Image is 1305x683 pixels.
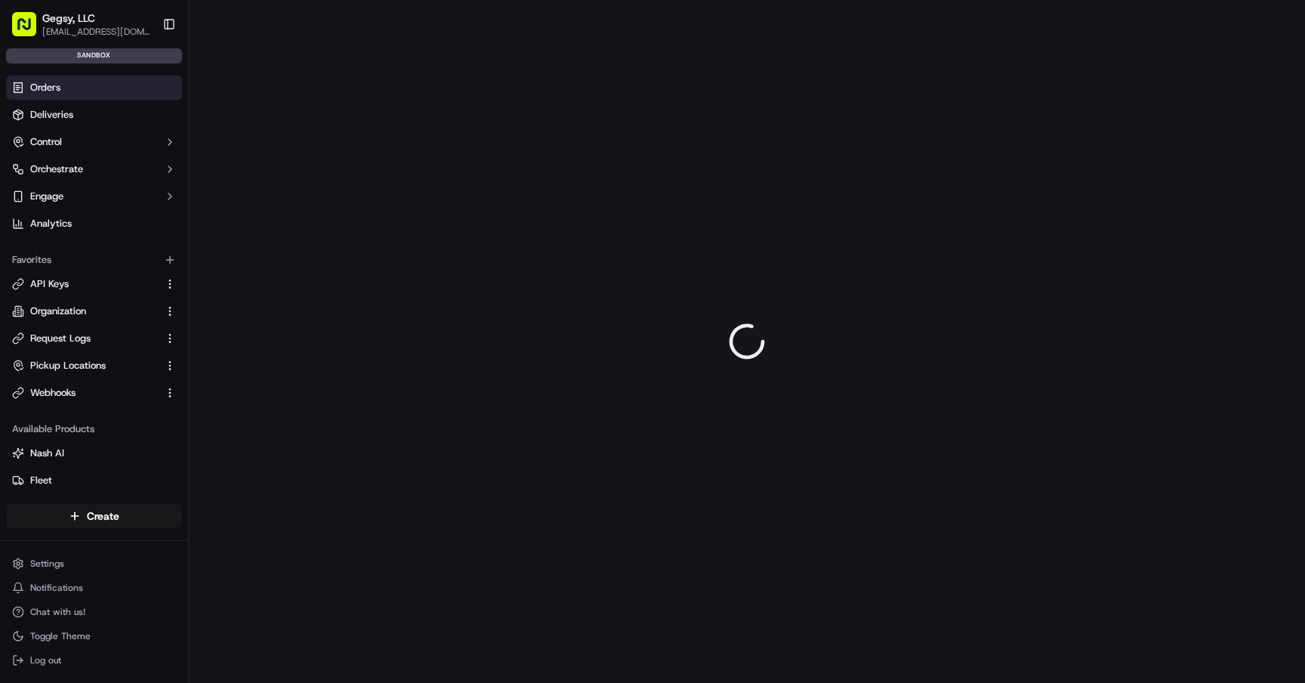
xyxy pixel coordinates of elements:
[6,212,182,236] a: Analytics
[30,332,91,345] span: Request Logs
[30,277,69,291] span: API Keys
[30,304,86,318] span: Organization
[6,157,182,181] button: Orchestrate
[6,130,182,154] button: Control
[42,11,95,26] button: Gegsy, LLC
[30,162,83,176] span: Orchestrate
[6,184,182,209] button: Engage
[30,217,72,230] span: Analytics
[12,304,158,318] a: Organization
[6,553,182,574] button: Settings
[6,626,182,647] button: Toggle Theme
[12,386,158,400] a: Webhooks
[6,299,182,323] button: Organization
[6,381,182,405] button: Webhooks
[12,332,158,345] a: Request Logs
[30,606,85,618] span: Chat with us!
[30,359,106,372] span: Pickup Locations
[12,359,158,372] a: Pickup Locations
[6,76,182,100] a: Orders
[30,386,76,400] span: Webhooks
[6,577,182,598] button: Notifications
[42,26,150,38] button: [EMAIL_ADDRESS][DOMAIN_NAME]
[12,277,158,291] a: API Keys
[6,468,182,493] button: Fleet
[6,601,182,623] button: Chat with us!
[30,135,62,149] span: Control
[6,272,182,296] button: API Keys
[6,103,182,127] a: Deliveries
[6,417,182,441] div: Available Products
[30,654,61,666] span: Log out
[30,447,64,460] span: Nash AI
[30,558,64,570] span: Settings
[6,248,182,272] div: Favorites
[6,650,182,671] button: Log out
[12,474,176,487] a: Fleet
[6,441,182,465] button: Nash AI
[6,48,182,63] div: sandbox
[30,582,83,594] span: Notifications
[6,354,182,378] button: Pickup Locations
[30,81,60,94] span: Orders
[12,447,176,460] a: Nash AI
[87,508,119,524] span: Create
[30,190,63,203] span: Engage
[6,6,156,42] button: Gegsy, LLC[EMAIL_ADDRESS][DOMAIN_NAME]
[30,630,91,642] span: Toggle Theme
[30,474,52,487] span: Fleet
[6,326,182,351] button: Request Logs
[30,108,73,122] span: Deliveries
[6,504,182,528] button: Create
